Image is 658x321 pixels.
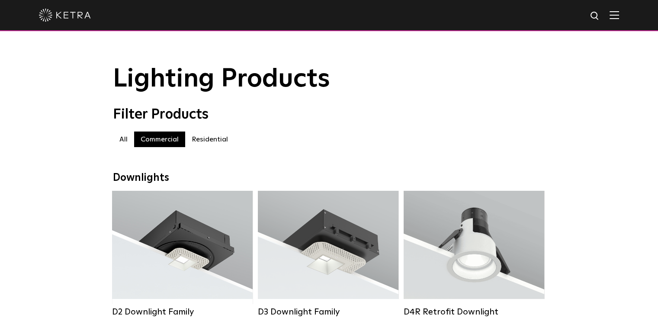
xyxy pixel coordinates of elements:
[113,66,330,92] span: Lighting Products
[404,307,544,317] div: D4R Retrofit Downlight
[112,191,253,317] a: D2 Downlight Family Lumen Output:1200Colors:White / Black / Gloss Black / Silver / Bronze / Silve...
[610,11,619,19] img: Hamburger%20Nav.svg
[113,106,546,123] div: Filter Products
[404,191,544,317] a: D4R Retrofit Downlight Lumen Output:800Colors:White / BlackBeam Angles:15° / 25° / 40° / 60°Watta...
[258,191,398,317] a: D3 Downlight Family Lumen Output:700 / 900 / 1100Colors:White / Black / Silver / Bronze / Paintab...
[258,307,398,317] div: D3 Downlight Family
[590,11,600,22] img: search icon
[39,9,91,22] img: ketra-logo-2019-white
[185,132,234,147] label: Residential
[112,307,253,317] div: D2 Downlight Family
[113,172,546,184] div: Downlights
[134,132,185,147] label: Commercial
[113,132,134,147] label: All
